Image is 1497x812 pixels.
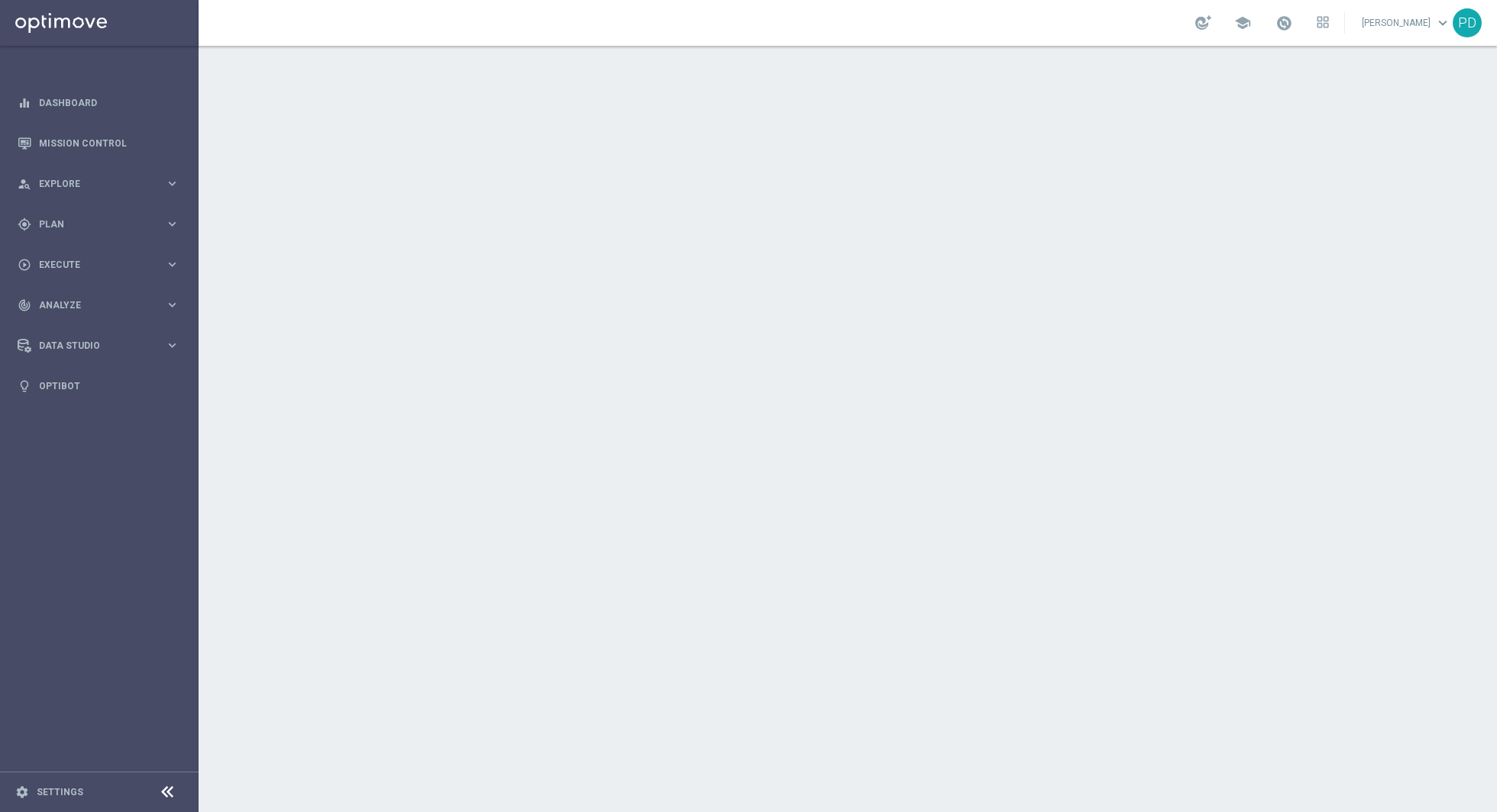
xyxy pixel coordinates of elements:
[18,298,165,312] div: Analyze
[17,178,180,190] button: person_search Explore keyboard_arrow_right
[17,137,180,150] button: Mission Control
[18,177,165,191] div: Explore
[17,299,180,311] button: track_changes Analyze keyboard_arrow_right
[17,259,180,271] button: play_circle_outline Execute keyboard_arrow_right
[17,340,180,352] button: Data Studio keyboard_arrow_right
[165,217,179,231] i: keyboard_arrow_right
[165,176,179,191] i: keyboard_arrow_right
[1434,14,1451,31] span: keyboard_arrow_down
[39,260,165,269] span: Execute
[18,96,31,110] i: equalizer
[39,341,165,350] span: Data Studio
[18,339,165,353] div: Data Studio
[18,298,31,312] i: track_changes
[39,366,179,406] a: Optibot
[18,258,31,272] i: play_circle_outline
[1234,14,1251,31] span: school
[18,366,179,406] div: Optibot
[37,788,83,797] a: Settings
[165,338,179,353] i: keyboard_arrow_right
[165,257,179,272] i: keyboard_arrow_right
[1453,8,1482,37] div: PD
[39,179,165,188] span: Explore
[18,82,179,123] div: Dashboard
[39,301,165,310] span: Analyze
[165,298,179,312] i: keyboard_arrow_right
[18,379,31,393] i: lightbulb
[17,97,180,109] button: equalizer Dashboard
[18,217,165,231] div: Plan
[17,218,180,230] button: gps_fixed Plan keyboard_arrow_right
[18,217,31,231] i: gps_fixed
[39,82,179,123] a: Dashboard
[1360,11,1453,34] a: [PERSON_NAME]keyboard_arrow_down
[18,258,165,272] div: Execute
[18,177,31,191] i: person_search
[15,785,29,799] i: settings
[17,380,180,392] button: lightbulb Optibot
[18,123,179,163] div: Mission Control
[39,123,179,163] a: Mission Control
[39,220,165,229] span: Plan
